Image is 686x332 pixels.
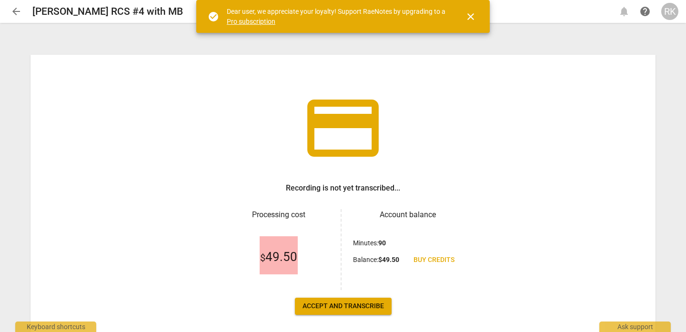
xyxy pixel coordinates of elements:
h3: Processing cost [224,209,333,221]
a: Pro subscription [227,18,275,25]
b: 90 [378,239,386,247]
div: Dear user, we appreciate your loyalty! Support RaeNotes by upgrading to a [227,7,448,26]
button: Close [459,5,482,28]
span: 49.50 [260,250,297,264]
a: Help [636,3,654,20]
span: check_circle [208,11,219,22]
button: Accept and transcribe [295,298,392,315]
p: Minutes : [353,238,386,248]
h2: [PERSON_NAME] RCS #4 with MB [32,6,183,18]
div: Ask support [599,322,671,332]
b: $ 49.50 [378,256,399,263]
span: $ [260,252,265,263]
p: Balance : [353,255,399,265]
span: arrow_back [10,6,22,17]
span: close [465,11,476,22]
span: help [639,6,651,17]
h3: Account balance [353,209,462,221]
div: Keyboard shortcuts [15,322,96,332]
span: credit_card [300,85,386,171]
span: Buy credits [414,255,454,265]
button: RK [661,3,678,20]
a: Buy credits [406,252,462,269]
h3: Recording is not yet transcribed... [286,182,400,194]
span: Accept and transcribe [303,302,384,311]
